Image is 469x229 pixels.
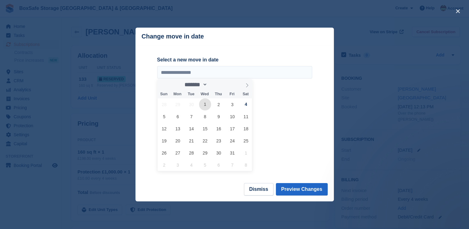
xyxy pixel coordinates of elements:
span: October 30, 2025 [213,147,225,159]
span: October 24, 2025 [226,135,238,147]
input: Year [207,81,227,88]
button: close [453,6,463,16]
span: October 25, 2025 [240,135,252,147]
span: October 1, 2025 [199,98,211,110]
span: October 22, 2025 [199,135,211,147]
span: November 1, 2025 [240,147,252,159]
span: October 6, 2025 [172,110,184,123]
span: October 17, 2025 [226,123,238,135]
p: Change move in date [142,33,204,40]
span: November 8, 2025 [240,159,252,171]
span: September 29, 2025 [172,98,184,110]
span: Fri [225,92,239,96]
span: October 12, 2025 [158,123,170,135]
span: October 14, 2025 [185,123,197,135]
span: Wed [198,92,211,96]
span: Sun [157,92,171,96]
span: October 9, 2025 [213,110,225,123]
span: October 2, 2025 [213,98,225,110]
select: Month [183,81,208,88]
span: October 19, 2025 [158,135,170,147]
span: October 18, 2025 [240,123,252,135]
span: November 4, 2025 [185,159,197,171]
span: October 16, 2025 [213,123,225,135]
span: October 21, 2025 [185,135,197,147]
span: October 27, 2025 [172,147,184,159]
span: September 28, 2025 [158,98,170,110]
span: Sat [239,92,252,96]
span: October 7, 2025 [185,110,197,123]
span: November 6, 2025 [213,159,225,171]
span: Thu [211,92,225,96]
button: Dismiss [244,183,273,195]
span: October 29, 2025 [199,147,211,159]
span: September 30, 2025 [185,98,197,110]
span: October 10, 2025 [226,110,238,123]
span: October 26, 2025 [158,147,170,159]
label: Select a new move in date [157,56,312,64]
span: October 23, 2025 [213,135,225,147]
span: October 31, 2025 [226,147,238,159]
span: October 5, 2025 [158,110,170,123]
span: November 2, 2025 [158,159,170,171]
span: October 20, 2025 [172,135,184,147]
span: November 5, 2025 [199,159,211,171]
span: October 3, 2025 [226,98,238,110]
span: October 11, 2025 [240,110,252,123]
span: Tue [184,92,198,96]
span: October 28, 2025 [185,147,197,159]
span: October 15, 2025 [199,123,211,135]
button: Preview Changes [276,183,328,195]
span: November 3, 2025 [172,159,184,171]
span: October 13, 2025 [172,123,184,135]
span: Mon [170,92,184,96]
span: October 8, 2025 [199,110,211,123]
span: October 4, 2025 [240,98,252,110]
span: November 7, 2025 [226,159,238,171]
